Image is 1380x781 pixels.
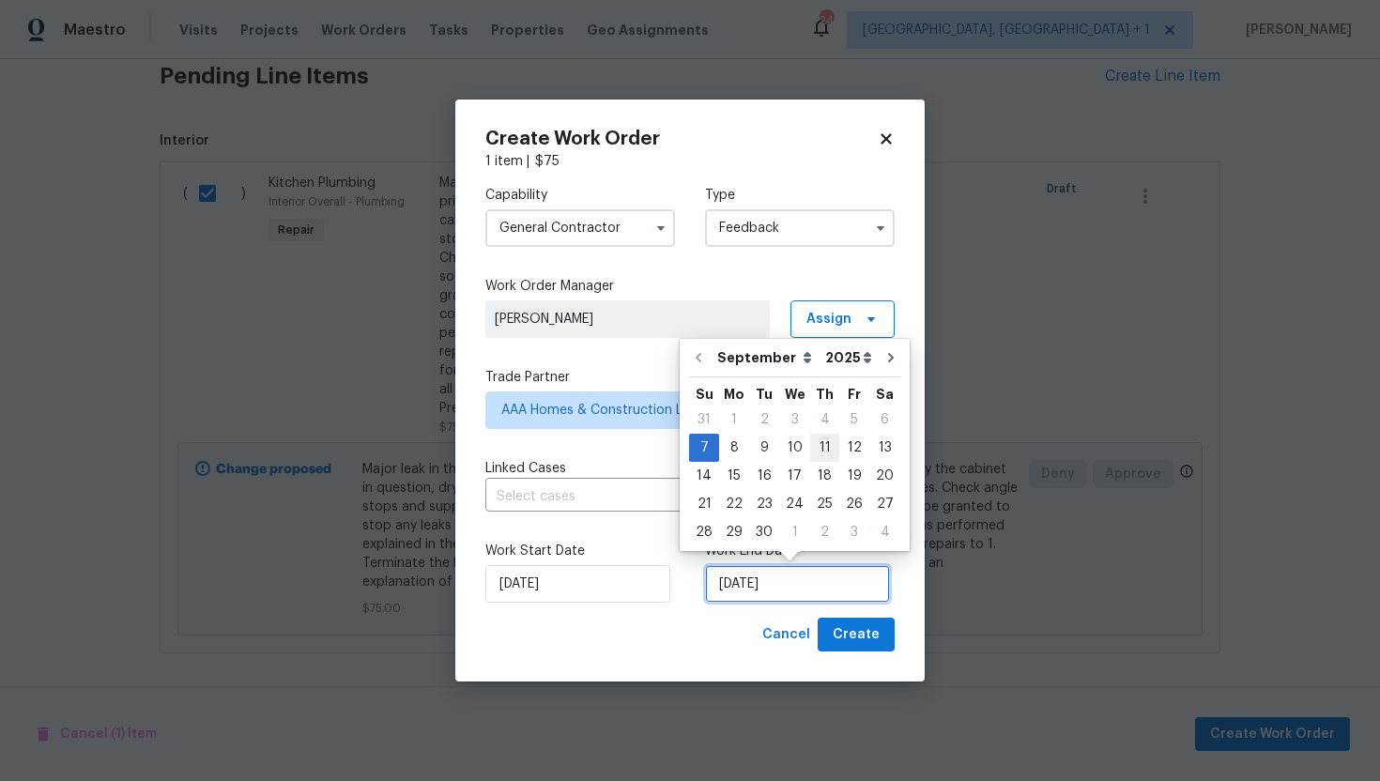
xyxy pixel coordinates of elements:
div: 24 [779,491,810,517]
abbr: Sunday [696,388,713,401]
div: Fri Oct 03 2025 [839,518,869,546]
div: 31 [689,406,719,433]
label: Work Order Manager [485,277,895,296]
div: 2 [810,519,839,545]
div: 7 [689,435,719,461]
div: 18 [810,463,839,489]
span: [PERSON_NAME] [495,310,760,329]
div: 9 [749,435,779,461]
div: Sat Sep 13 2025 [869,434,900,462]
div: 3 [839,519,869,545]
div: Thu Sep 18 2025 [810,462,839,490]
div: Fri Sep 05 2025 [839,406,869,434]
span: Cancel [762,623,810,647]
abbr: Monday [724,388,744,401]
span: AAA Homes & Construction LLC - ABQ [501,401,851,420]
div: Sun Sep 28 2025 [689,518,719,546]
input: M/D/YYYY [485,565,670,603]
div: Wed Oct 01 2025 [779,518,810,546]
div: 29 [719,519,749,545]
input: M/D/YYYY [705,565,890,603]
div: 30 [749,519,779,545]
button: Show options [869,217,892,239]
div: Wed Sep 17 2025 [779,462,810,490]
div: 8 [719,435,749,461]
div: 19 [839,463,869,489]
span: Create [833,623,880,647]
div: 20 [869,463,900,489]
abbr: Tuesday [756,388,773,401]
div: Tue Sep 16 2025 [749,462,779,490]
abbr: Wednesday [785,388,805,401]
div: Tue Sep 09 2025 [749,434,779,462]
div: 11 [810,435,839,461]
div: Tue Sep 30 2025 [749,518,779,546]
div: 1 [719,406,749,433]
div: 1 item | [485,152,895,171]
div: Fri Sep 19 2025 [839,462,869,490]
div: Thu Sep 11 2025 [810,434,839,462]
div: Wed Sep 03 2025 [779,406,810,434]
button: Create [818,618,895,652]
input: Select... [705,209,895,247]
button: Show options [650,217,672,239]
div: 15 [719,463,749,489]
div: 14 [689,463,719,489]
select: Month [713,344,820,372]
div: Mon Sep 29 2025 [719,518,749,546]
div: Mon Sep 22 2025 [719,490,749,518]
abbr: Friday [848,388,861,401]
div: 27 [869,491,900,517]
button: Go to next month [877,339,905,376]
div: Fri Sep 12 2025 [839,434,869,462]
input: Select... [485,209,675,247]
div: 13 [869,435,900,461]
div: 10 [779,435,810,461]
div: 25 [810,491,839,517]
div: 5 [839,406,869,433]
abbr: Saturday [876,388,894,401]
label: Type [705,186,895,205]
label: Work Start Date [485,542,675,560]
div: 23 [749,491,779,517]
div: Mon Sep 08 2025 [719,434,749,462]
div: Fri Sep 26 2025 [839,490,869,518]
div: Sun Sep 14 2025 [689,462,719,490]
input: Select cases [485,482,842,512]
span: Linked Cases [485,459,566,478]
div: 2 [749,406,779,433]
div: Thu Sep 25 2025 [810,490,839,518]
div: 21 [689,491,719,517]
label: Trade Partner [485,368,895,387]
div: Sun Aug 31 2025 [689,406,719,434]
div: Wed Sep 24 2025 [779,490,810,518]
div: Sat Sep 06 2025 [869,406,900,434]
div: Sun Sep 07 2025 [689,434,719,462]
div: Tue Sep 23 2025 [749,490,779,518]
div: 16 [749,463,779,489]
div: 3 [779,406,810,433]
span: $ 75 [535,155,560,168]
button: Go to previous month [684,339,713,376]
div: Mon Sep 15 2025 [719,462,749,490]
div: 26 [839,491,869,517]
span: Assign [806,310,851,329]
select: Year [820,344,877,372]
div: Sat Sep 20 2025 [869,462,900,490]
div: Sat Oct 04 2025 [869,518,900,546]
div: Mon Sep 01 2025 [719,406,749,434]
div: Tue Sep 02 2025 [749,406,779,434]
div: 6 [869,406,900,433]
div: 4 [810,406,839,433]
abbr: Thursday [816,388,834,401]
div: Wed Sep 10 2025 [779,434,810,462]
div: 1 [779,519,810,545]
div: Thu Sep 04 2025 [810,406,839,434]
div: Thu Oct 02 2025 [810,518,839,546]
div: Sat Sep 27 2025 [869,490,900,518]
button: Cancel [755,618,818,652]
div: 12 [839,435,869,461]
div: 22 [719,491,749,517]
div: 28 [689,519,719,545]
label: Capability [485,186,675,205]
